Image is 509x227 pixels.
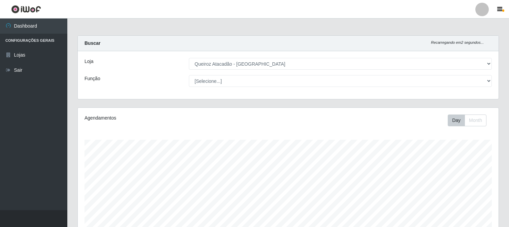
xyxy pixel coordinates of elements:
label: Loja [84,58,93,65]
div: Agendamentos [84,115,248,122]
div: First group [448,115,486,126]
button: Month [465,115,486,126]
i: Recarregando em 2 segundos... [431,40,484,44]
div: Toolbar with button groups [448,115,492,126]
button: Day [448,115,465,126]
strong: Buscar [84,40,100,46]
img: CoreUI Logo [11,5,41,13]
label: Função [84,75,100,82]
